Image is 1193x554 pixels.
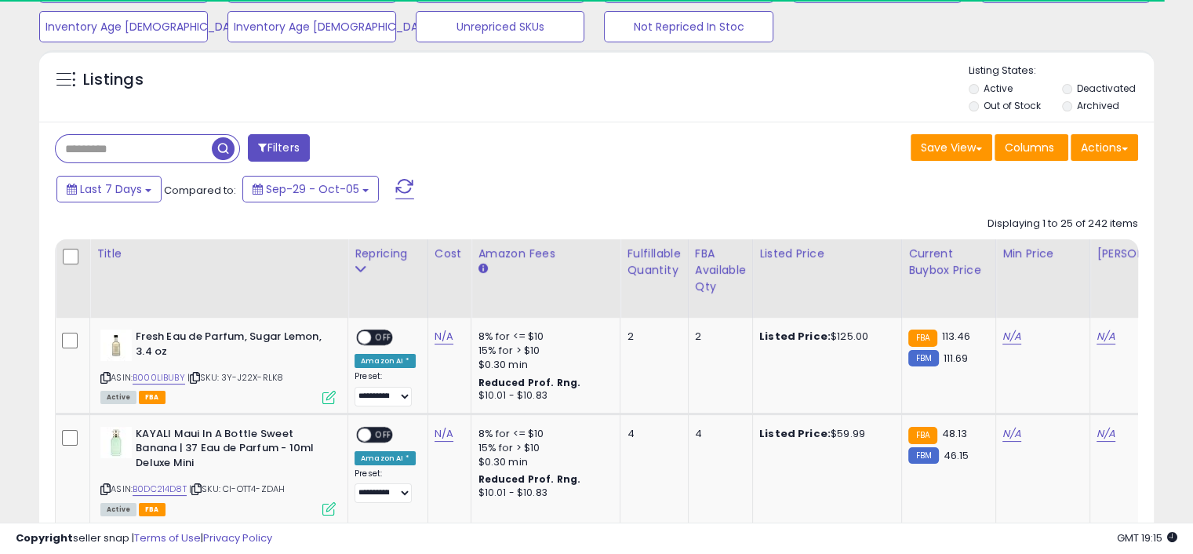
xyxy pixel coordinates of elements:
span: OFF [371,428,396,441]
small: FBM [908,447,939,464]
small: Amazon Fees. [478,262,487,276]
a: Terms of Use [134,530,201,545]
span: Last 7 Days [80,181,142,197]
button: Save View [911,134,992,161]
button: Not Repriced In Stoc [604,11,773,42]
span: All listings currently available for purchase on Amazon [100,503,136,516]
strong: Copyright [16,530,73,545]
div: seller snap | | [16,531,272,546]
span: 2025-10-13 19:15 GMT [1117,530,1177,545]
a: N/A [435,329,453,344]
a: N/A [435,426,453,442]
div: Preset: [355,371,416,406]
div: 2 [627,330,675,344]
div: ASIN: [100,330,336,403]
div: Displaying 1 to 25 of 242 items [987,217,1138,231]
span: | SKU: CI-OTT4-ZDAH [189,483,285,495]
b: Reduced Prof. Rng. [478,376,580,389]
a: N/A [1002,426,1021,442]
div: $125.00 [759,330,889,344]
span: Columns [1005,140,1054,155]
b: Reduced Prof. Rng. [478,472,580,486]
button: Actions [1071,134,1138,161]
b: Listed Price: [759,329,831,344]
div: Amazon AI * [355,451,416,465]
div: $10.01 - $10.83 [478,487,608,500]
span: 46.15 [943,448,969,463]
div: $0.30 min [478,455,608,469]
div: Amazon AI * [355,354,416,368]
div: $0.30 min [478,358,608,372]
span: Compared to: [164,183,236,198]
h5: Listings [83,69,144,91]
div: [PERSON_NAME] [1097,246,1190,262]
div: 8% for <= $10 [478,427,608,441]
div: Current Buybox Price [908,246,989,279]
button: Columns [995,134,1068,161]
b: Fresh Eau de Parfum, Sugar Lemon, 3.4 oz [136,330,326,363]
small: FBM [908,350,939,366]
div: 15% for > $10 [478,344,608,358]
a: B0DC214D8T [133,483,187,496]
div: Amazon Fees [478,246,613,262]
a: N/A [1002,329,1021,344]
small: FBA [908,427,937,444]
div: Title [96,246,341,262]
span: Sep-29 - Oct-05 [266,181,359,197]
div: 8% for <= $10 [478,330,608,344]
img: 31-97bea14L._SL40_.jpg [100,330,132,361]
div: $10.01 - $10.83 [478,389,608,403]
div: 2 [695,330,740,344]
div: Min Price [1002,246,1083,262]
b: KAYALI Maui In A Bottle Sweet Banana | 37 Eau de Parfum - 10ml Deluxe Mini [136,427,326,475]
a: N/A [1097,329,1115,344]
span: | SKU: 3Y-J22X-RLK8 [187,371,283,384]
div: Repricing [355,246,421,262]
small: FBA [908,330,937,347]
button: Sep-29 - Oct-05 [242,176,379,202]
label: Out of Stock [984,99,1041,112]
label: Archived [1076,99,1118,112]
span: 48.13 [941,426,967,441]
span: 113.46 [941,329,970,344]
span: FBA [139,503,165,516]
div: 4 [627,427,675,441]
label: Deactivated [1076,82,1135,95]
button: Inventory Age [DEMOGRAPHIC_DATA] [227,11,396,42]
a: B000LIBUBY [133,371,185,385]
div: 4 [695,427,740,441]
button: Unrepriced SKUs [416,11,584,42]
div: Cost [435,246,465,262]
img: 31agOskBp1L._SL40_.jpg [100,427,132,458]
span: 111.69 [943,351,968,366]
button: Last 7 Days [56,176,162,202]
a: Privacy Policy [203,530,272,545]
span: FBA [139,391,165,404]
div: FBA Available Qty [695,246,746,295]
button: Inventory Age [DEMOGRAPHIC_DATA] [39,11,208,42]
span: All listings currently available for purchase on Amazon [100,391,136,404]
div: Preset: [355,468,416,504]
div: Fulfillable Quantity [627,246,681,279]
label: Active [984,82,1013,95]
div: $59.99 [759,427,889,441]
button: Filters [248,134,309,162]
b: Listed Price: [759,426,831,441]
p: Listing States: [969,64,1154,78]
div: Listed Price [759,246,895,262]
div: 15% for > $10 [478,441,608,455]
a: N/A [1097,426,1115,442]
span: OFF [371,331,396,344]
